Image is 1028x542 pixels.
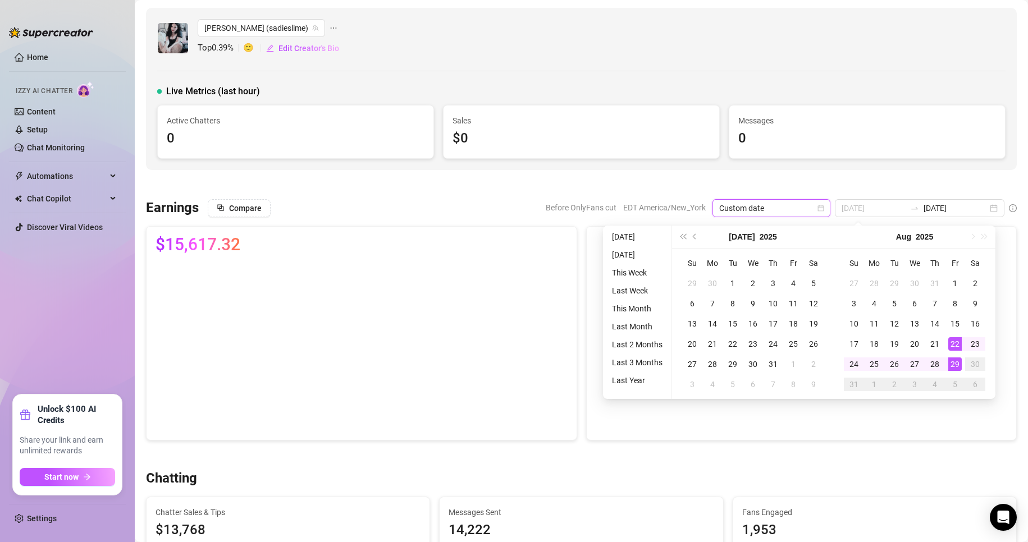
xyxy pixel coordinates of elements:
[965,314,985,334] td: 2025-08-16
[847,378,861,391] div: 31
[723,354,743,374] td: 2025-07-29
[743,293,763,314] td: 2025-07-09
[803,334,824,354] td: 2025-07-26
[928,337,942,351] div: 21
[928,277,942,290] div: 31
[787,277,800,290] div: 4
[787,317,800,330] div: 18
[965,374,985,394] td: 2025-09-06
[229,204,262,213] span: Compare
[686,277,699,290] div: 29
[965,354,985,374] td: 2025-08-30
[743,374,763,394] td: 2025-08-06
[884,253,904,273] th: Tu
[847,317,861,330] div: 10
[904,253,925,273] th: We
[844,273,864,293] td: 2025-07-27
[166,85,260,98] span: Live Metrics (last hour)
[844,293,864,314] td: 2025-08-03
[726,277,739,290] div: 1
[945,293,965,314] td: 2025-08-08
[9,27,93,38] img: logo-BBDzfeDw.svg
[864,273,884,293] td: 2025-07-28
[702,334,723,354] td: 2025-07-21
[787,337,800,351] div: 25
[867,317,881,330] div: 11
[787,378,800,391] div: 8
[278,44,339,53] span: Edit Creator's Bio
[453,128,710,149] div: $0
[884,293,904,314] td: 2025-08-05
[904,354,925,374] td: 2025-08-27
[896,226,911,248] button: Choose a month
[925,293,945,314] td: 2025-08-07
[607,374,667,387] li: Last Year
[864,293,884,314] td: 2025-08-04
[908,297,921,310] div: 6
[884,354,904,374] td: 2025-08-26
[864,334,884,354] td: 2025-08-18
[908,357,921,371] div: 27
[742,520,1007,541] div: 1,953
[20,468,115,486] button: Start nowarrow-right
[15,172,24,181] span: thunderbolt
[607,302,667,315] li: This Month
[742,506,1007,518] span: Fans Engaged
[156,506,421,518] span: Chatter Sales & Tips
[864,253,884,273] th: Mo
[888,277,901,290] div: 29
[945,334,965,354] td: 2025-08-22
[38,403,115,426] strong: Unlock $100 AI Credits
[847,337,861,351] div: 17
[146,470,197,488] h3: Chatting
[746,337,760,351] div: 23
[910,204,919,213] span: to
[158,23,188,53] img: Sadie
[803,374,824,394] td: 2025-08-09
[904,273,925,293] td: 2025-07-30
[803,273,824,293] td: 2025-07-05
[965,293,985,314] td: 2025-08-09
[702,374,723,394] td: 2025-08-04
[723,273,743,293] td: 2025-07-01
[198,42,243,55] span: Top 0.39 %
[743,354,763,374] td: 2025-07-30
[743,314,763,334] td: 2025-07-16
[945,273,965,293] td: 2025-08-01
[449,520,714,541] div: 14,222
[867,357,881,371] div: 25
[243,42,266,55] span: 🙂
[763,253,783,273] th: Th
[27,223,103,232] a: Discover Viral Videos
[925,253,945,273] th: Th
[682,253,702,273] th: Su
[928,378,942,391] div: 4
[743,334,763,354] td: 2025-07-23
[948,317,962,330] div: 15
[766,337,780,351] div: 24
[904,334,925,354] td: 2025-08-20
[763,374,783,394] td: 2025-08-07
[27,107,56,116] a: Content
[689,226,701,248] button: Previous month (PageUp)
[787,297,800,310] div: 11
[908,337,921,351] div: 20
[706,297,719,310] div: 7
[847,357,861,371] div: 24
[702,273,723,293] td: 2025-06-30
[763,314,783,334] td: 2025-07-17
[330,19,337,37] span: ellipsis
[686,378,699,391] div: 3
[746,297,760,310] div: 9
[723,334,743,354] td: 2025-07-22
[682,273,702,293] td: 2025-06-29
[607,338,667,351] li: Last 2 Months
[726,297,739,310] div: 8
[546,199,616,216] span: Before OnlyFans cut
[27,167,107,185] span: Automations
[968,357,982,371] div: 30
[702,293,723,314] td: 2025-07-07
[208,199,271,217] button: Compare
[719,200,824,217] span: Custom date
[682,314,702,334] td: 2025-07-13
